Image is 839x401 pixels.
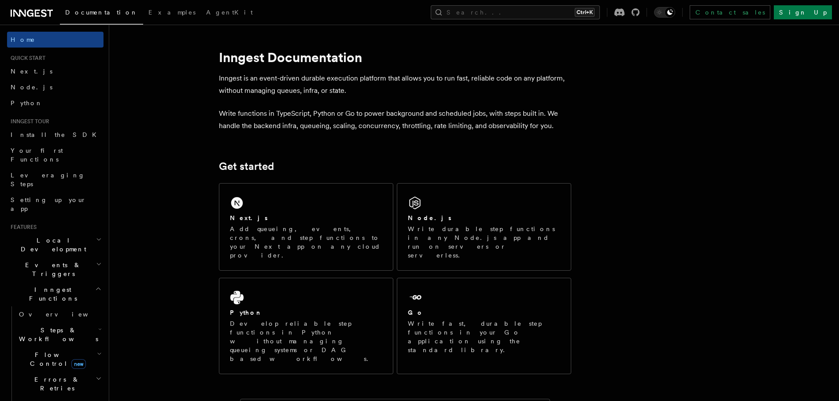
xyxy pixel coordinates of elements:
[7,167,103,192] a: Leveraging Steps
[15,306,103,322] a: Overview
[60,3,143,25] a: Documentation
[575,8,595,17] kbd: Ctrl+K
[15,326,98,343] span: Steps & Workflows
[11,196,86,212] span: Setting up your app
[408,224,560,260] p: Write durable step functions in any Node.js app and run on servers or serverless.
[7,118,49,125] span: Inngest tour
[11,172,85,188] span: Leveraging Steps
[7,257,103,282] button: Events & Triggers
[219,183,393,271] a: Next.jsAdd queueing, events, crons, and step functions to your Next app on any cloud provider.
[7,224,37,231] span: Features
[219,160,274,173] a: Get started
[219,278,393,374] a: PythonDevelop reliable step functions in Python without managing queueing systems or DAG based wo...
[7,261,96,278] span: Events & Triggers
[7,192,103,217] a: Setting up your app
[7,143,103,167] a: Your first Functions
[15,372,103,396] button: Errors & Retries
[201,3,258,24] a: AgentKit
[408,308,424,317] h2: Go
[11,35,35,44] span: Home
[11,147,63,163] span: Your first Functions
[408,213,451,222] h2: Node.js
[7,232,103,257] button: Local Development
[774,5,832,19] a: Sign Up
[15,322,103,347] button: Steps & Workflows
[11,131,102,138] span: Install the SDK
[397,278,571,374] a: GoWrite fast, durable step functions in your Go application using the standard library.
[431,5,600,19] button: Search...Ctrl+K
[7,282,103,306] button: Inngest Functions
[408,319,560,354] p: Write fast, durable step functions in your Go application using the standard library.
[219,107,571,132] p: Write functions in TypeScript, Python or Go to power background and scheduled jobs, with steps bu...
[230,224,382,260] p: Add queueing, events, crons, and step functions to your Next app on any cloud provider.
[19,311,110,318] span: Overview
[15,347,103,372] button: Flow Controlnew
[15,350,97,368] span: Flow Control
[7,285,95,303] span: Inngest Functions
[219,49,571,65] h1: Inngest Documentation
[11,99,43,107] span: Python
[7,127,103,143] a: Install the SDK
[219,72,571,97] p: Inngest is an event-driven durable execution platform that allows you to run fast, reliable code ...
[7,79,103,95] a: Node.js
[148,9,196,16] span: Examples
[15,375,96,393] span: Errors & Retries
[11,84,52,91] span: Node.js
[7,95,103,111] a: Python
[143,3,201,24] a: Examples
[7,32,103,48] a: Home
[7,63,103,79] a: Next.js
[206,9,253,16] span: AgentKit
[7,236,96,254] span: Local Development
[11,68,52,75] span: Next.js
[230,319,382,363] p: Develop reliable step functions in Python without managing queueing systems or DAG based workflows.
[7,55,45,62] span: Quick start
[654,7,675,18] button: Toggle dark mode
[65,9,138,16] span: Documentation
[690,5,770,19] a: Contact sales
[397,183,571,271] a: Node.jsWrite durable step functions in any Node.js app and run on servers or serverless.
[230,213,268,222] h2: Next.js
[71,359,86,369] span: new
[230,308,262,317] h2: Python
